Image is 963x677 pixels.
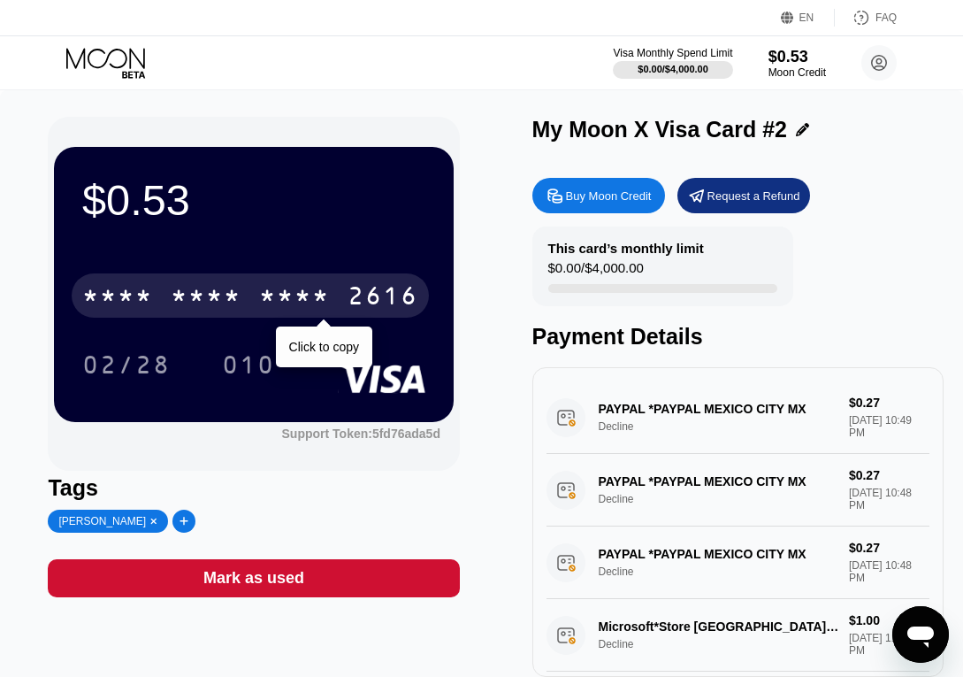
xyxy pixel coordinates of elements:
div: Mark as used [203,568,304,589]
div: Visa Monthly Spend Limit$0.00/$4,000.00 [613,47,732,79]
div: FAQ [875,12,897,24]
div: $0.00 / $4,000.00 [638,64,708,74]
div: Support Token: 5fd76ada5d [282,427,440,441]
div: $0.53Moon Credit [768,48,826,79]
div: EN [781,9,835,27]
div: Support Token:5fd76ada5d [282,427,440,441]
div: This card’s monthly limit [548,241,704,256]
div: Buy Moon Credit [532,178,665,213]
div: Tags [48,475,459,501]
iframe: Button to launch messaging window [892,606,949,663]
div: 02/28 [69,342,184,387]
div: Request a Refund [677,178,810,213]
div: Click to copy [289,340,359,354]
div: EN [799,12,814,24]
div: Visa Monthly Spend Limit [613,47,732,59]
div: [PERSON_NAME] [58,515,146,527]
div: My Moon X Visa Card #2 [532,117,788,142]
div: 2616 [348,284,418,312]
div: Request a Refund [707,188,800,204]
div: Mark as used [48,559,459,597]
div: FAQ [835,9,897,27]
div: Payment Details [532,324,944,350]
div: Buy Moon Credit [566,188,652,204]
div: $0.53 [82,175,425,225]
div: $0.00 / $4,000.00 [548,260,644,284]
div: 02/28 [82,353,171,381]
div: $0.53 [768,48,826,66]
div: 010 [222,353,275,381]
div: Moon Credit [768,66,826,79]
div: 010 [209,342,288,387]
